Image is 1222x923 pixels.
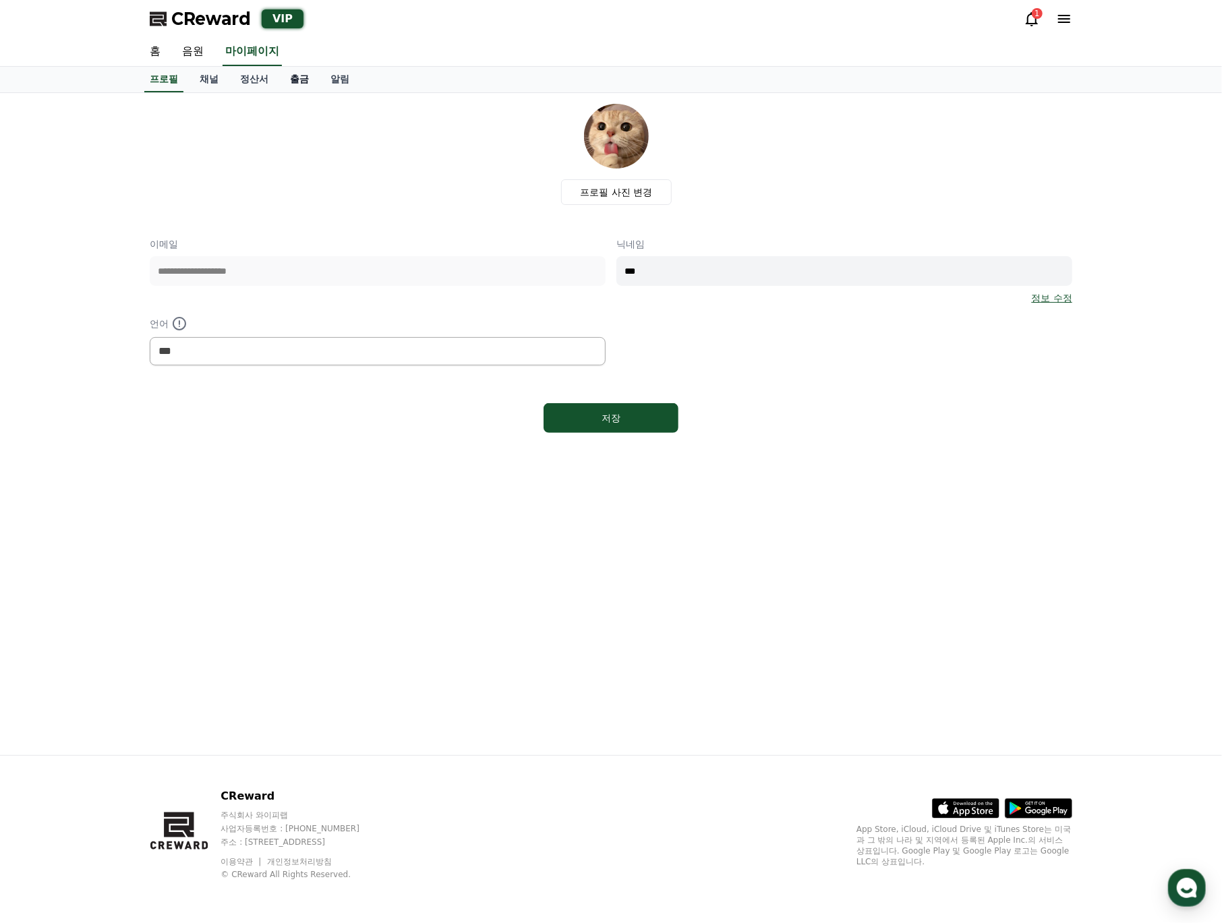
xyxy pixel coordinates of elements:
a: CReward [150,8,251,30]
div: 1 [1032,8,1043,19]
a: 1 [1024,11,1040,27]
p: 닉네임 [616,237,1072,251]
p: 사업자등록번호 : [PHONE_NUMBER] [221,823,385,834]
a: 홈 [139,38,171,66]
a: 설정 [174,427,259,461]
p: CReward [221,788,385,804]
p: © CReward All Rights Reserved. [221,869,385,880]
label: 프로필 사진 변경 [561,179,672,205]
a: 마이페이지 [223,38,282,66]
span: CReward [171,8,251,30]
div: VIP [262,9,303,28]
button: 저장 [544,403,678,433]
span: 설정 [208,448,225,458]
p: 이메일 [150,237,606,251]
div: 저장 [571,411,651,425]
a: 개인정보처리방침 [267,857,332,866]
a: 정산서 [229,67,279,92]
span: 대화 [123,448,140,459]
a: 출금 [279,67,320,92]
a: 알림 [320,67,360,92]
a: 대화 [89,427,174,461]
a: 홈 [4,427,89,461]
a: 채널 [189,67,229,92]
span: 홈 [42,448,51,458]
img: profile_image [584,104,649,169]
a: 이용약관 [221,857,263,866]
p: 언어 [150,316,606,332]
a: 음원 [171,38,214,66]
p: 주소 : [STREET_ADDRESS] [221,837,385,847]
a: 프로필 [144,67,183,92]
a: 정보 수정 [1032,291,1072,305]
p: 주식회사 와이피랩 [221,810,385,821]
p: App Store, iCloud, iCloud Drive 및 iTunes Store는 미국과 그 밖의 나라 및 지역에서 등록된 Apple Inc.의 서비스 상표입니다. Goo... [856,824,1072,867]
